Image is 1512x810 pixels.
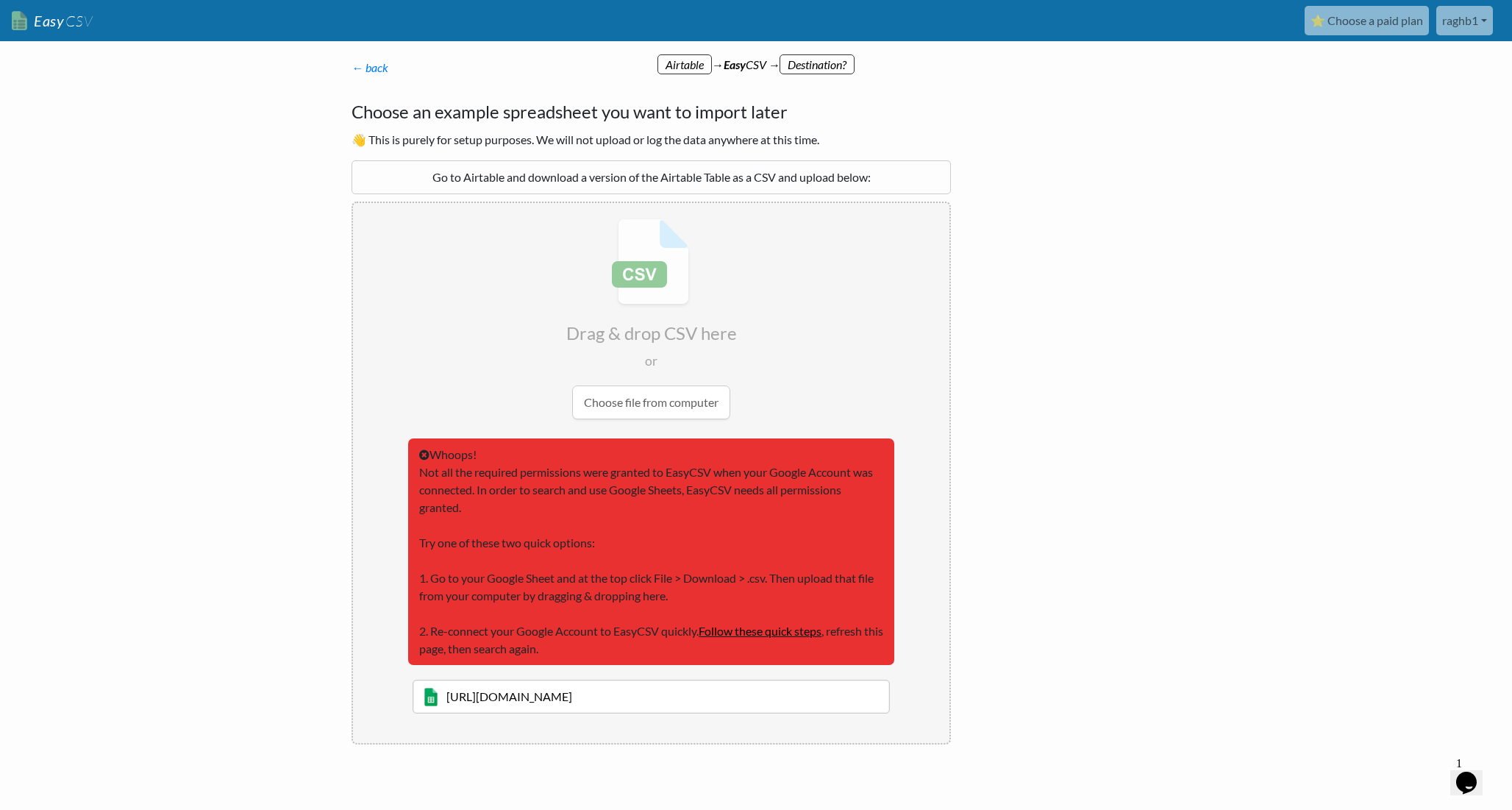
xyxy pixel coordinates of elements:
div: → CSV → [337,41,1175,74]
p: 👋 This is purely for setup purposes. We will not upload or log the data anywhere at this time. [352,131,951,149]
a: ← back [352,60,388,74]
input: Click & type here to search your Google Sheets [413,680,890,714]
a: Follow these quick steps [699,624,821,638]
a: ⭐ Choose a paid plan [1305,6,1429,35]
span: CSV [64,12,93,30]
iframe: chat widget [1450,751,1497,795]
div: Whoops! Not all the required permissions were granted to EasyCSV when your Google Account was con... [408,438,894,665]
a: raghb1 [1436,6,1493,35]
a: EasyCSV [12,6,93,36]
div: Go to Airtable and download a version of the Airtable Table as a CSV and upload below: [352,160,951,194]
h4: Choose an example spreadsheet you want to import later [352,99,951,125]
